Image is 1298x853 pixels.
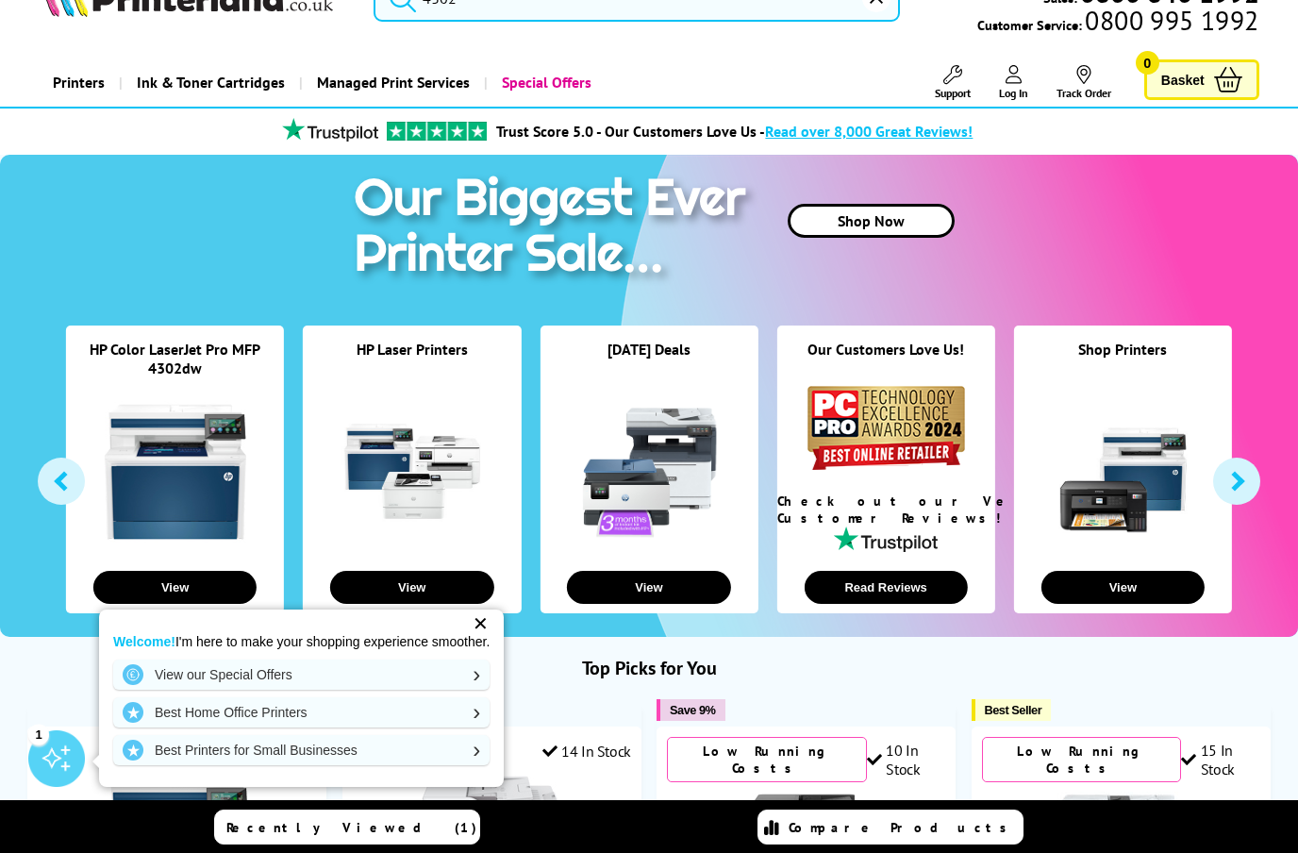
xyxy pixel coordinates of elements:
a: Basket 0 [1144,59,1259,100]
span: Ink & Toner Cartridges [137,59,285,107]
a: Support [935,65,971,100]
a: Trust Score 5.0 - Our Customers Love Us -Read over 8,000 Great Reviews! [496,122,973,141]
a: HP Laser Printers [357,340,468,359]
a: Compare Products [757,810,1023,845]
button: View [1041,571,1205,604]
div: Our Customers Love Us! [777,340,995,382]
a: Recently Viewed (1) [214,810,480,845]
a: Printers [39,59,119,107]
span: Best Seller [985,703,1042,717]
div: ✕ [467,610,493,637]
span: Support [935,86,971,100]
img: printer sale [344,155,765,303]
button: Save 9% [657,699,724,721]
a: Shop Now [788,204,955,238]
a: Track Order [1057,65,1111,100]
div: Low Running Costs [667,737,867,782]
button: View [567,571,730,604]
button: Read Reviews [804,571,967,604]
div: Check out our Verified Customer Reviews! [777,493,995,527]
a: View our Special Offers [113,660,490,690]
a: Best Home Office Printers [113,697,490,728]
img: trustpilot rating [387,122,487,141]
div: 15 In Stock [1181,741,1260,778]
div: 14 In Stock [542,742,631,761]
div: Shop Printers [1014,340,1232,382]
span: Recently Viewed (1) [226,819,477,836]
p: I'm here to make your shopping experience smoother. [113,633,490,650]
div: Low Running Costs [982,737,1182,782]
span: Compare Products [789,819,1017,836]
span: Read over 8,000 Great Reviews! [765,122,973,141]
span: 0 [1136,51,1159,75]
div: 1 [28,724,49,744]
span: Basket [1161,67,1205,92]
span: Customer Service: [977,11,1258,34]
button: Best Seller [972,699,1052,721]
button: View [93,571,257,604]
a: Log In [999,65,1028,100]
button: View [330,571,493,604]
span: Save 9% [670,703,715,717]
span: Log In [999,86,1028,100]
img: trustpilot rating [274,118,387,142]
a: Special Offers [484,59,606,107]
a: Managed Print Services [299,59,484,107]
strong: Welcome! [113,634,175,649]
div: 10 In Stock [867,741,946,778]
a: Best Printers for Small Businesses [113,735,490,765]
span: 0800 995 1992 [1082,11,1258,29]
div: [DATE] Deals [540,340,757,382]
a: HP Color LaserJet Pro MFP 4302dw [90,340,260,377]
a: Ink & Toner Cartridges [119,59,299,107]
